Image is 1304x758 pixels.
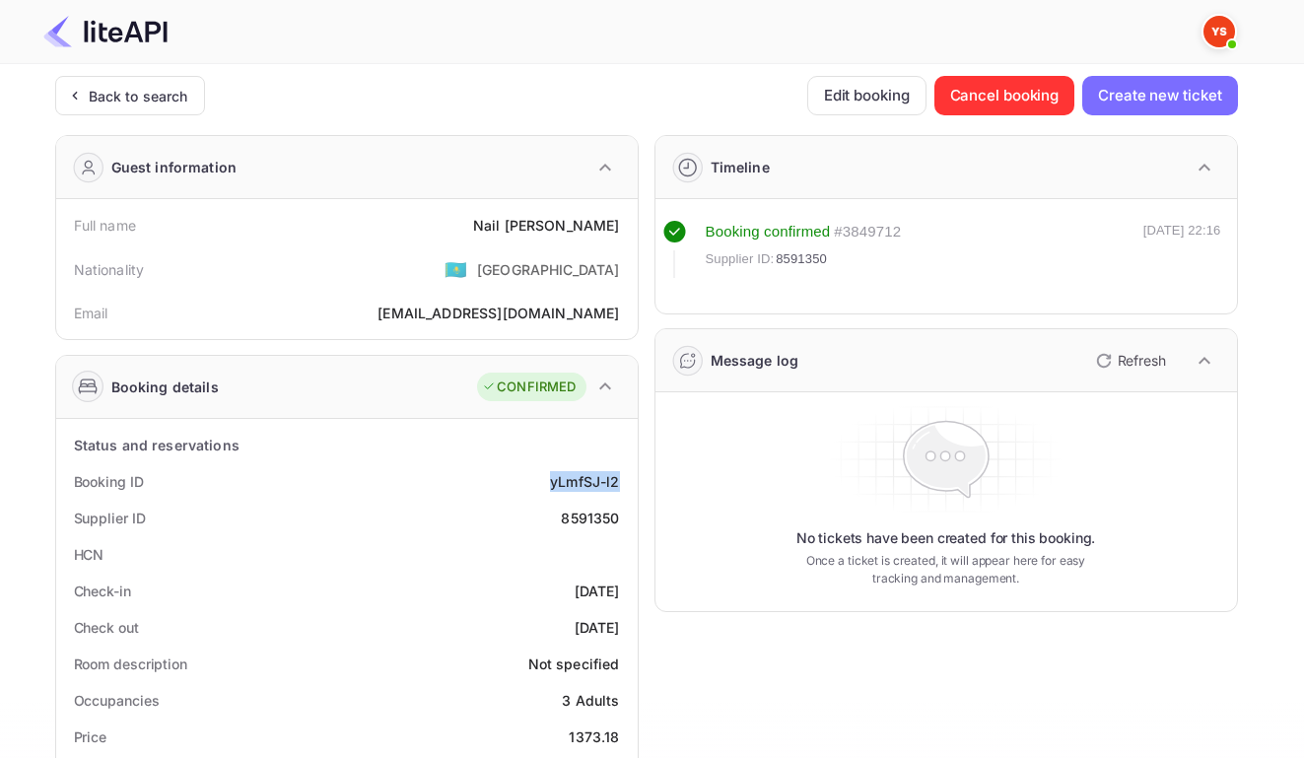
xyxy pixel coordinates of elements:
p: Once a ticket is created, it will appear here for easy tracking and management. [790,552,1102,587]
div: Nail [PERSON_NAME] [473,215,620,236]
div: [GEOGRAPHIC_DATA] [477,259,620,280]
div: 8591350 [561,508,619,528]
div: Check-in [74,581,131,601]
div: Status and reservations [74,435,240,455]
button: Create new ticket [1082,76,1237,115]
div: Email [74,303,108,323]
div: Booking ID [74,471,144,492]
p: Refresh [1118,350,1166,371]
div: Price [74,726,107,747]
div: Room description [74,654,187,674]
div: Booking details [111,377,219,397]
div: Check out [74,617,139,638]
span: United States [445,251,467,287]
div: CONFIRMED [482,378,576,397]
div: 3 Adults [562,690,619,711]
div: Supplier ID [74,508,146,528]
span: Supplier ID: [706,249,775,269]
div: Nationality [74,259,145,280]
span: 8591350 [776,249,827,269]
img: Yandex Support [1203,16,1235,47]
p: No tickets have been created for this booking. [796,528,1096,548]
div: yLmfSJ-l2 [550,471,619,492]
div: Not specified [528,654,620,674]
img: LiteAPI Logo [43,16,168,47]
div: Timeline [711,157,770,177]
button: Edit booking [807,76,927,115]
div: [DATE] [575,617,620,638]
button: Cancel booking [934,76,1075,115]
div: HCN [74,544,104,565]
div: Occupancies [74,690,160,711]
div: [DATE] 22:16 [1143,221,1221,278]
div: # 3849712 [834,221,901,243]
div: [EMAIL_ADDRESS][DOMAIN_NAME] [377,303,619,323]
div: Full name [74,215,136,236]
div: Message log [711,350,799,371]
div: Booking confirmed [706,221,831,243]
div: 1373.18 [569,726,619,747]
div: Back to search [89,86,188,106]
div: Guest information [111,157,238,177]
button: Refresh [1084,345,1174,377]
div: [DATE] [575,581,620,601]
